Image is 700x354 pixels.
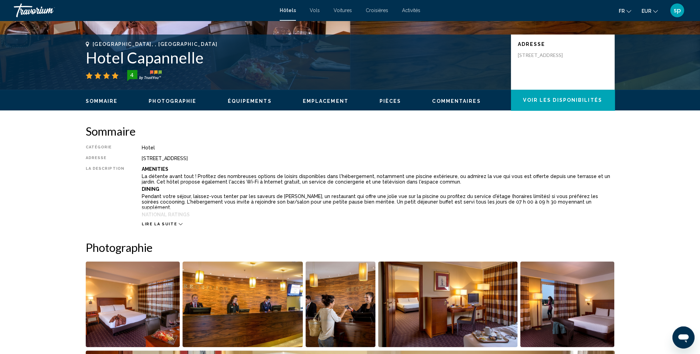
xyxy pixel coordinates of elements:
button: Pièces [380,98,401,104]
b: Dining [142,186,159,192]
button: Open full-screen image slider [86,261,180,347]
h1: Hotel Capannelle [86,49,504,67]
img: trustyou-badge-hor.svg [127,70,162,81]
span: Voir les disponibilités [523,98,602,103]
div: Catégorie [86,145,124,150]
button: Open full-screen image slider [520,261,615,347]
a: Activités [402,8,420,13]
a: Vols [310,8,320,13]
div: Hotel [142,145,615,150]
h2: Sommaire [86,124,615,138]
button: Emplacement [303,98,348,104]
button: Sommaire [86,98,118,104]
p: La détente avant tout ! Profitez des nombreuses options de loisirs disponibles dans l'hébergement... [142,174,615,185]
button: User Menu [668,3,686,18]
button: Open full-screen image slider [183,261,303,347]
span: sp [674,7,681,14]
iframe: Bouton de lancement de la fenêtre de messagerie [672,326,694,348]
h2: Photographie [86,240,615,254]
span: EUR [642,8,651,14]
div: [STREET_ADDRESS] [142,156,615,161]
a: Hôtels [280,8,296,13]
div: Adresse [86,156,124,161]
div: 4 [125,71,139,79]
button: Photographie [149,98,196,104]
button: Commentaires [432,98,480,104]
button: Équipements [228,98,272,104]
b: Amenities [142,166,168,172]
span: Lire la suite [142,222,177,226]
button: Voir les disponibilités [511,90,615,110]
button: Open full-screen image slider [378,261,517,347]
button: Open full-screen image slider [306,261,376,347]
p: Pendant votre séjour, laissez-vous tenter par les saveurs de [PERSON_NAME], un restaurant qui off... [142,194,615,210]
a: Voitures [334,8,352,13]
span: [GEOGRAPHIC_DATA], , [GEOGRAPHIC_DATA] [93,41,218,47]
p: Adresse [518,41,608,47]
a: Travorium [14,3,273,17]
button: Lire la suite [142,222,183,227]
button: Change language [619,6,631,16]
a: Croisières [366,8,388,13]
button: Change currency [642,6,658,16]
p: [STREET_ADDRESS] [518,52,573,58]
div: La description [86,166,124,218]
span: fr [619,8,625,14]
